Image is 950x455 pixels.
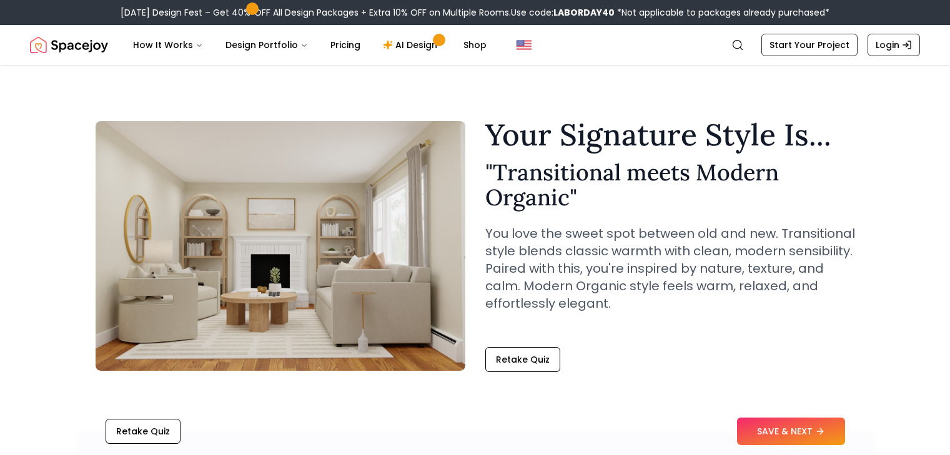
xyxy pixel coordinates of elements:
[517,37,532,52] img: United States
[485,160,855,210] h2: " Transitional meets Modern Organic "
[485,225,855,312] p: You love the sweet spot between old and new. Transitional style blends classic warmth with clean,...
[453,32,497,57] a: Shop
[485,347,560,372] button: Retake Quiz
[96,121,465,371] img: Transitional meets Modern Organic Style Example
[373,32,451,57] a: AI Design
[121,6,829,19] div: [DATE] Design Fest – Get 40% OFF All Design Packages + Extra 10% OFF on Multiple Rooms.
[511,6,615,19] span: Use code:
[761,34,858,56] a: Start Your Project
[868,34,920,56] a: Login
[30,25,920,65] nav: Global
[215,32,318,57] button: Design Portfolio
[485,120,855,150] h1: Your Signature Style Is...
[30,32,108,57] img: Spacejoy Logo
[30,32,108,57] a: Spacejoy
[123,32,497,57] nav: Main
[320,32,370,57] a: Pricing
[123,32,213,57] button: How It Works
[553,6,615,19] b: LABORDAY40
[737,418,845,445] button: SAVE & NEXT
[615,6,829,19] span: *Not applicable to packages already purchased*
[106,419,181,444] button: Retake Quiz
